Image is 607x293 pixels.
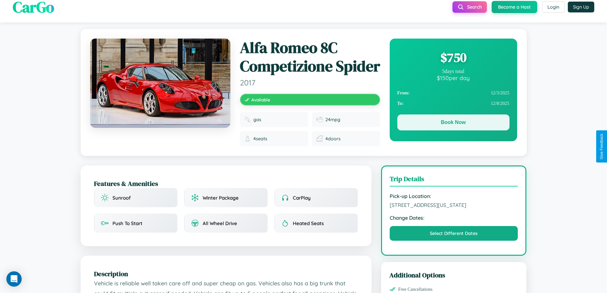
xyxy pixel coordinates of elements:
[390,193,518,199] strong: Pick-up Location:
[467,4,482,10] span: Search
[325,117,340,122] span: 24 mpg
[90,39,230,128] img: Alfa Romeo 8C Competizione Spider 2017
[112,220,142,226] span: Push To Start
[244,116,251,123] img: Fuel type
[390,226,518,241] button: Select Different Dates
[568,2,594,12] button: Sign Up
[390,215,518,221] strong: Change Dates:
[542,1,565,13] button: Login
[316,116,323,123] img: Fuel efficiency
[240,78,380,87] span: 2017
[251,97,270,102] span: Available
[599,134,604,159] div: Give Feedback
[390,174,518,187] h3: Trip Details
[244,136,251,142] img: Seats
[397,74,509,81] div: $ 150 per day
[94,269,358,278] h2: Description
[240,39,380,75] h1: Alfa Romeo 8C Competizione Spider
[398,287,433,292] span: Free Cancellations
[452,1,487,13] button: Search
[203,220,237,226] span: All Wheel Drive
[397,88,509,98] div: 12 / 3 / 2025
[94,179,358,188] h2: Features & Amenities
[390,202,518,208] span: [STREET_ADDRESS][US_STATE]
[492,1,537,13] button: Become a Host
[293,220,324,226] span: Heated Seats
[203,195,239,201] span: Winter Package
[253,117,261,122] span: gas
[397,49,509,66] div: $ 750
[397,69,509,74] div: 5 days total
[253,136,267,142] span: 4 seats
[397,114,509,130] button: Book Now
[112,195,131,201] span: Sunroof
[6,271,22,287] div: Open Intercom Messenger
[325,136,341,142] span: 4 doors
[397,90,410,96] strong: From:
[389,270,518,280] h3: Additional Options
[397,101,404,106] strong: To:
[316,136,323,142] img: Doors
[397,98,509,109] div: 12 / 8 / 2025
[293,195,311,201] span: CarPlay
